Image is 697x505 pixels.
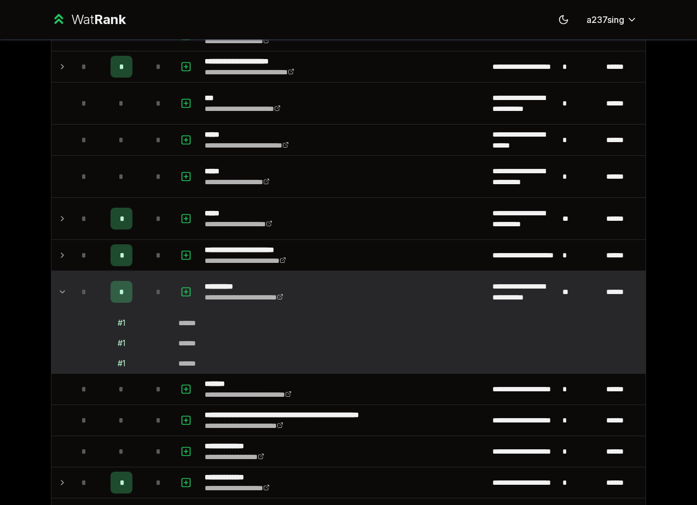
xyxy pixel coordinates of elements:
div: Wat [71,11,126,28]
span: a237sing [586,13,624,26]
div: # 1 [118,318,125,328]
a: WatRank [51,11,126,28]
button: a237sing [578,10,646,30]
span: Rank [94,11,126,27]
div: # 1 [118,358,125,369]
div: # 1 [118,338,125,349]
